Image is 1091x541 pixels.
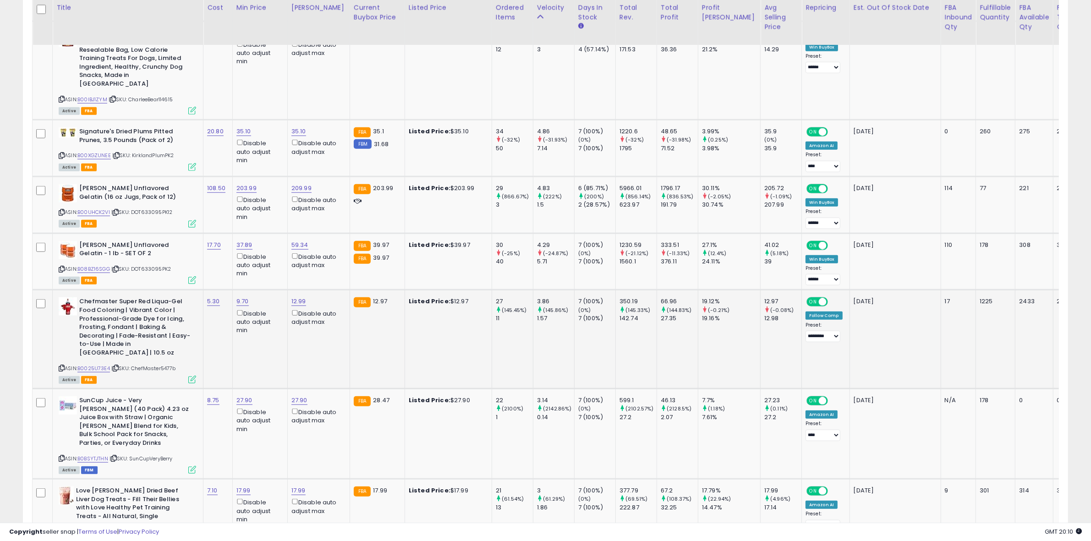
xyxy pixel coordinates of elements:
div: 178 [980,241,1008,249]
div: 22 [496,396,533,404]
div: 17.99 [764,486,801,495]
small: (0.25%) [708,136,728,143]
small: (200%) [584,193,604,200]
a: 37.89 [236,240,252,250]
div: $17.99 [409,486,485,495]
span: | SKU: CharleeBear114615 [109,96,173,103]
a: 12.99 [291,297,306,306]
div: Win BuyBox [806,43,838,51]
div: Amazon AI [806,142,838,150]
small: (866.67%) [502,193,529,200]
div: Total Profit [661,3,694,22]
small: (144.83%) [667,306,691,314]
div: 35.9 [764,127,801,136]
div: 7 (100%) [578,413,615,421]
div: 4.29 [537,241,574,249]
span: 17.99 [373,486,387,495]
div: Cost [207,3,229,13]
span: All listings currently available for purchase on Amazon [59,220,80,228]
div: 7 (100%) [578,297,615,306]
div: FBA Total Qty [1057,3,1077,32]
div: 48.65 [661,127,698,136]
div: $12.97 [409,297,485,306]
div: Preset: [806,421,843,441]
small: (145.86%) [543,306,568,314]
small: (69.51%) [625,495,647,503]
div: ASIN: [59,396,196,473]
div: 7 (100%) [578,257,615,266]
div: 27.2 [620,413,657,421]
div: 35.9 [764,144,801,153]
div: Days In Stock [578,3,612,22]
div: 376.11 [661,257,698,266]
a: 27.90 [236,396,252,405]
div: 316 [1057,241,1074,249]
div: 46.13 [661,396,698,404]
div: 3 [496,201,533,209]
small: (0%) [578,250,591,257]
div: ASIN: [59,241,196,284]
a: B00UHCK2VI [77,208,110,216]
div: Repricing [806,3,846,13]
div: Est. Out Of Stock Date [854,3,937,13]
div: 260 [980,127,1008,136]
div: $35.10 [409,127,485,136]
div: 2433 [1057,297,1074,306]
span: ON [807,241,819,249]
div: Title [56,3,199,13]
span: OFF [827,128,841,136]
div: 19.12% [702,297,760,306]
span: 203.99 [373,184,393,192]
div: 599.1 [620,396,657,404]
div: 1795 [620,144,657,153]
div: 7 (100%) [578,396,615,404]
div: 171.53 [620,45,657,54]
small: FBA [354,127,371,137]
small: (145.33%) [625,306,650,314]
div: $39.97 [409,241,485,249]
div: 14.29 [764,45,801,54]
span: | SKU: DOT633095PK2 [111,265,171,273]
span: OFF [827,185,841,193]
div: 7 (100%) [578,486,615,495]
div: 27.35 [661,314,698,322]
div: 5.71 [537,257,574,266]
a: Terms of Use [78,527,117,536]
a: 209.99 [291,184,312,193]
div: ASIN: [59,29,196,114]
div: 1560.1 [620,257,657,266]
img: 41dgYVSoVCL._SL40_.jpg [59,127,77,138]
div: 7 (100%) [578,314,615,322]
div: 12 [496,45,533,54]
div: 4.83 [537,184,574,192]
small: (-0.08%) [770,306,794,314]
div: Disable auto adjust min [236,138,280,164]
a: 5.30 [207,297,220,306]
span: ON [807,487,819,495]
a: 35.10 [291,127,306,136]
b: Listed Price: [409,297,450,306]
span: | SKU: ChefMaster5477b [111,365,176,372]
div: Win BuyBox [806,198,838,207]
div: 21 [496,486,533,495]
b: Love [PERSON_NAME] Dried Beef Liver Dog Treats - Fill Their Bellies with Love Healthy Pet Trainin... [76,486,187,531]
div: 7 (100%) [578,144,615,153]
a: 27.90 [291,396,307,405]
small: (2102.57%) [625,405,654,412]
div: 30.11% [702,184,760,192]
div: 21.2% [702,45,760,54]
small: (-21.12%) [625,250,648,257]
div: 110 [945,241,969,249]
div: 301 [980,486,1008,495]
div: 6 (85.71%) [578,184,615,192]
div: 30.74% [702,201,760,209]
div: 12.97 [764,297,801,306]
div: Disable auto adjust max [291,39,343,57]
span: All listings currently available for purchase on Amazon [59,277,80,284]
div: 3.14 [537,396,574,404]
small: (-11.33%) [667,250,690,257]
div: 24.11% [702,257,760,266]
span: All listings currently available for purchase on Amazon [59,164,80,171]
div: Disable auto adjust max [291,138,343,156]
div: 77 [980,184,1008,192]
